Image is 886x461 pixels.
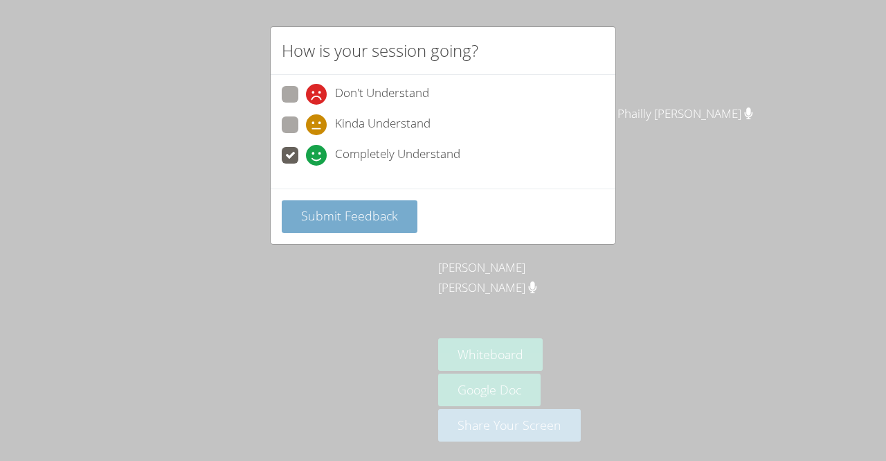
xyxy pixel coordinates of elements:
[335,145,460,166] span: Completely Understand
[282,38,478,63] h2: How is your session going?
[301,207,398,224] span: Submit Feedback
[335,114,431,135] span: Kinda Understand
[282,200,417,233] button: Submit Feedback
[335,84,429,105] span: Don't Understand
